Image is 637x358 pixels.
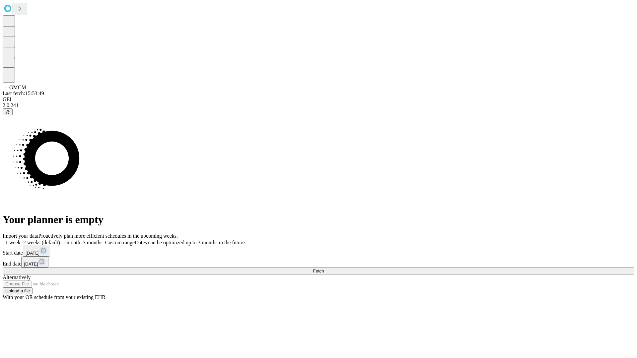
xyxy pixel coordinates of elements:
[5,109,10,114] span: @
[38,233,178,239] span: Proactively plan more efficient schedules in the upcoming weeks.
[3,108,13,115] button: @
[83,240,103,245] span: 3 months
[9,85,26,90] span: GMCM
[5,240,21,245] span: 1 week
[3,90,44,96] span: Last fetch: 15:53:49
[3,294,106,300] span: With your OR schedule from your existing EHR
[3,257,634,268] div: End date
[23,246,50,257] button: [DATE]
[135,240,246,245] span: Dates can be optimized up to 3 months in the future.
[105,240,135,245] span: Custom range
[3,102,634,108] div: 2.0.241
[3,274,31,280] span: Alternatively
[313,268,324,273] span: Fetch
[26,251,39,256] span: [DATE]
[21,257,48,268] button: [DATE]
[63,240,80,245] span: 1 month
[24,262,38,267] span: [DATE]
[3,213,634,226] h1: Your planner is empty
[3,96,634,102] div: GEI
[3,268,634,274] button: Fetch
[3,233,38,239] span: Import your data
[3,246,634,257] div: Start date
[23,240,60,245] span: 2 weeks (default)
[3,287,33,294] button: Upload a file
